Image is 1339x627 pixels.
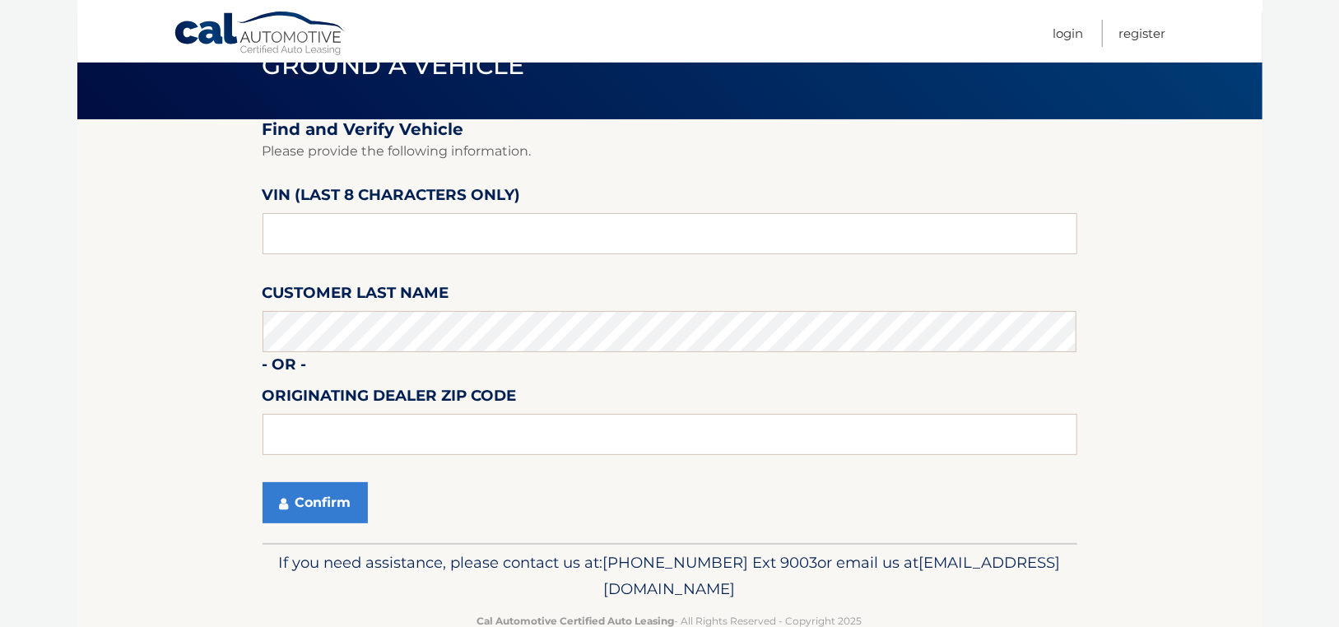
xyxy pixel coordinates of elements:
[263,281,449,311] label: Customer Last Name
[263,183,521,213] label: VIN (last 8 characters only)
[263,119,1077,140] h2: Find and Verify Vehicle
[263,383,517,414] label: Originating Dealer Zip Code
[174,11,346,58] a: Cal Automotive
[263,482,368,523] button: Confirm
[603,553,818,572] span: [PHONE_NUMBER] Ext 9003
[1119,20,1166,47] a: Register
[263,50,525,81] span: Ground a Vehicle
[263,352,307,383] label: - or -
[477,615,675,627] strong: Cal Automotive Certified Auto Leasing
[273,550,1067,602] p: If you need assistance, please contact us at: or email us at
[263,140,1077,163] p: Please provide the following information.
[1053,20,1084,47] a: Login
